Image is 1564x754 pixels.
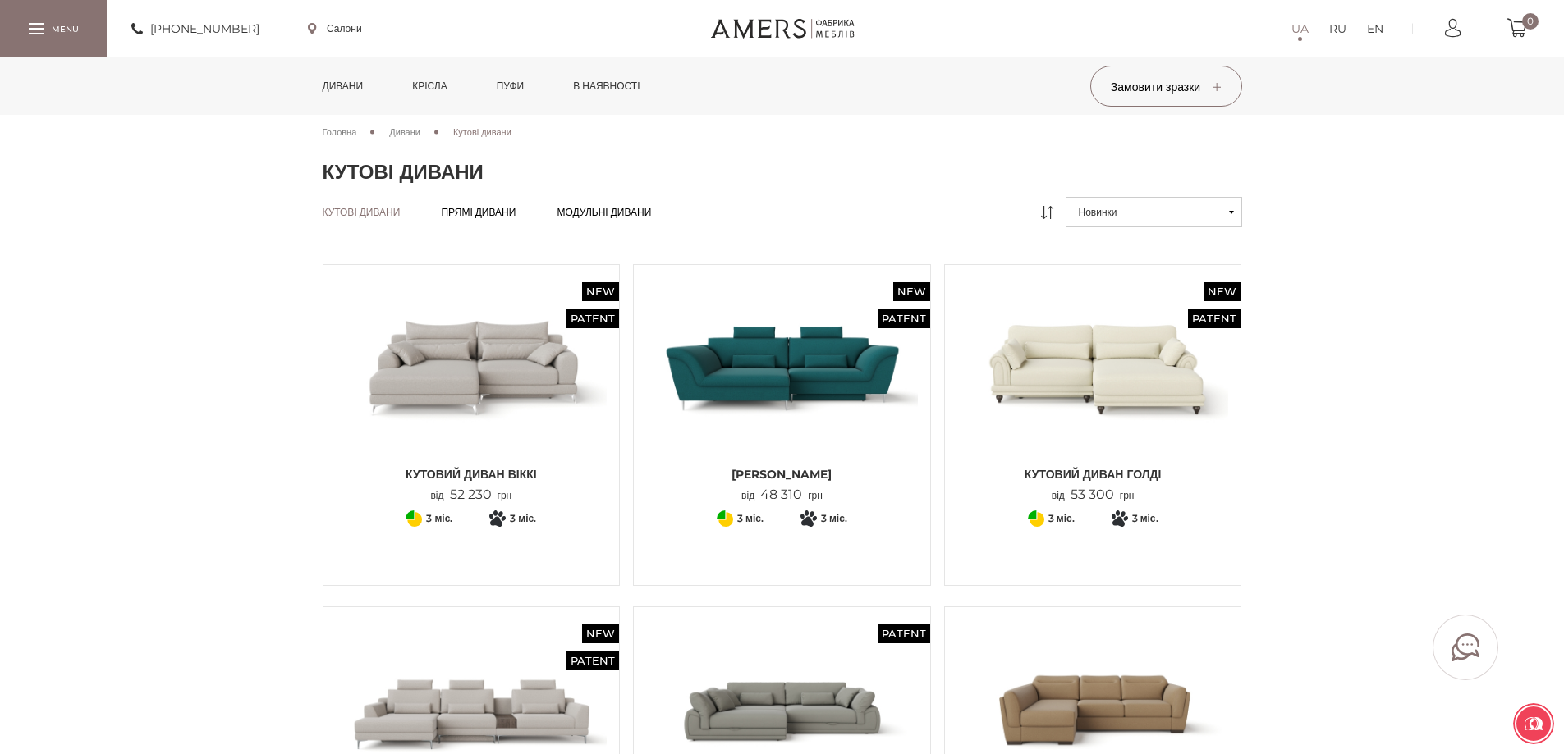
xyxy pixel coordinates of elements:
[336,277,608,503] a: New Patent Кутовий диван ВІККІ Кутовий диван ВІККІ Кутовий диван ВІККІ від52 230грн
[444,487,498,502] span: 52 230
[1065,487,1120,502] span: 53 300
[510,509,536,528] span: 3 міс.
[741,487,823,503] p: від грн
[1090,66,1242,107] button: Замовити зразки
[308,21,362,36] a: Салони
[878,309,930,328] span: Patent
[566,309,619,328] span: Patent
[557,206,651,219] a: Модульні дивани
[566,651,619,670] span: Patent
[957,277,1229,503] a: New Patent Кутовий диван ГОЛДІ Кутовий диван ГОЛДІ Кутовий диван ГОЛДІ від53 300грн
[131,19,259,39] a: [PHONE_NUMBER]
[1367,19,1383,39] a: EN
[1111,80,1221,94] span: Замовити зразки
[1048,509,1075,528] span: 3 міс.
[400,57,459,115] a: Крісла
[646,466,918,482] span: [PERSON_NAME]
[336,466,608,482] span: Кутовий диван ВІККІ
[323,126,357,138] span: Головна
[441,206,516,219] a: Прямі дивани
[561,57,652,115] a: в наявності
[484,57,537,115] a: Пуфи
[323,160,1242,185] h1: Кутові дивани
[582,624,619,643] span: New
[1291,19,1309,39] a: UA
[430,487,511,503] p: від грн
[1522,13,1539,30] span: 0
[646,277,918,503] a: New Patent Кутовий Диван Грейсі Кутовий Диван Грейсі [PERSON_NAME] від48 310грн
[754,487,808,502] span: 48 310
[1329,19,1346,39] a: RU
[323,125,357,139] a: Головна
[582,282,619,301] span: New
[310,57,376,115] a: Дивани
[957,466,1229,482] span: Кутовий диван ГОЛДІ
[1066,197,1242,227] button: Новинки
[389,126,420,138] span: Дивани
[389,125,420,139] a: Дивани
[893,282,930,301] span: New
[1132,509,1158,528] span: 3 міс.
[1052,487,1135,503] p: від грн
[426,509,452,528] span: 3 міс.
[821,509,847,528] span: 3 міс.
[1188,309,1241,328] span: Patent
[737,509,764,528] span: 3 міс.
[1204,282,1241,301] span: New
[878,624,930,643] span: Patent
